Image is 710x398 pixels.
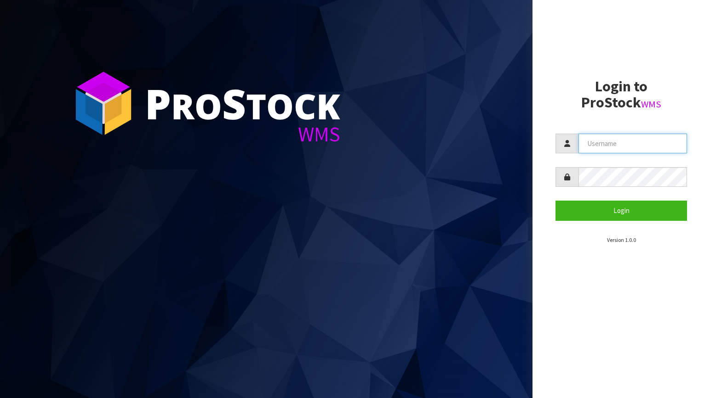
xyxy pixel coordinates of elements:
button: Login [555,201,687,220]
h2: Login to ProStock [555,78,687,111]
div: WMS [145,124,340,145]
small: Version 1.0.0 [607,236,636,243]
input: Username [578,134,687,153]
small: WMS [641,98,661,110]
div: ro tock [145,83,340,124]
span: P [145,75,171,131]
img: ProStock Cube [69,69,138,138]
span: S [222,75,246,131]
